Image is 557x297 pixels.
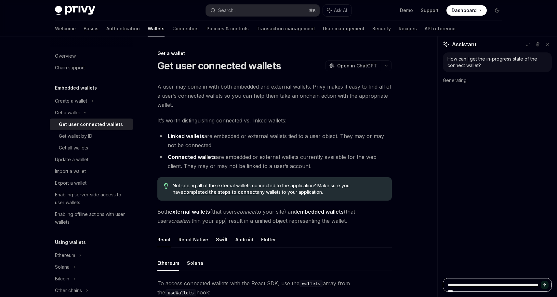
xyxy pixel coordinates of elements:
[399,21,417,36] a: Recipes
[50,208,133,228] a: Enabling offline actions with user wallets
[55,238,86,246] h5: Using wallets
[55,263,70,271] div: Solana
[447,56,547,69] div: How can I get the in-progress state of the connect wallet?
[50,50,133,62] a: Overview
[50,154,133,165] a: Update a wallet
[168,154,216,160] strong: Connected wallets
[325,60,381,71] button: Open in ChatGPT
[257,21,315,36] a: Transaction management
[400,7,413,14] a: Demo
[323,21,365,36] a: User management
[55,210,129,226] div: Enabling offline actions with user wallets
[235,232,253,247] button: Android
[55,191,129,206] div: Enabling server-side access to user wallets
[171,218,186,224] em: create
[84,21,99,36] a: Basics
[59,132,92,140] div: Get wallet by ID
[425,21,456,36] a: API reference
[157,60,281,72] h1: Get user connected wallets
[157,82,392,109] span: A user may come in with both embedded and external wallets. Privy makes it easy to find all of a ...
[164,183,168,189] svg: Tip
[168,133,204,139] strong: Linked wallets
[446,5,487,16] a: Dashboard
[106,21,140,36] a: Authentication
[59,120,123,128] div: Get user connected wallets
[55,275,69,283] div: Bitcoin
[334,7,347,14] span: Ask AI
[55,6,95,15] img: dark logo
[55,179,86,187] div: Export a wallet
[148,21,165,36] a: Wallets
[50,119,133,130] a: Get user connected wallets
[157,50,392,57] div: Get a wallet
[59,144,88,152] div: Get all wallets
[169,208,210,215] strong: external wallets
[50,130,133,142] a: Get wallet by ID
[55,84,97,92] h5: Embedded wallets
[157,132,392,150] li: are embedded or external wallets tied to a user object. They may or may not be connected.
[55,109,80,117] div: Get a wallet
[541,281,549,289] button: Send message
[452,40,476,48] span: Assistant
[237,208,256,215] em: connect
[157,207,392,225] span: Both (that users to your site) and (that users within your app) result in a unified object repres...
[261,232,276,247] button: Flutter
[165,289,196,296] code: useWallets
[206,21,249,36] a: Policies & controls
[55,52,76,60] div: Overview
[216,232,228,247] button: Swift
[492,5,502,16] button: Toggle dark mode
[323,5,351,16] button: Ask AI
[179,232,208,247] button: React Native
[309,8,316,13] span: ⌘ K
[173,182,385,195] span: Not seeing all of the external wallets connected to the application? Make sure you have any walle...
[50,142,133,154] a: Get all wallets
[337,63,377,69] span: Open in ChatGPT
[157,116,392,125] span: It’s worth distinguishing connected vs. linked wallets:
[55,64,85,72] div: Chain support
[206,5,320,16] button: Search...⌘K
[157,152,392,171] li: are embedded or external wallets currently available for the web client. They may or may not be l...
[50,189,133,208] a: Enabling server-side access to user wallets
[452,7,477,14] span: Dashboard
[55,251,75,259] div: Ethereum
[157,232,171,247] button: React
[421,7,439,14] a: Support
[50,165,133,177] a: Import a wallet
[55,167,86,175] div: Import a wallet
[157,279,392,297] span: To access connected wallets with the React SDK, use the array from the hook:
[55,97,87,105] div: Create a wallet
[187,255,203,271] button: Solana
[218,7,236,14] div: Search...
[50,62,133,74] a: Chain support
[297,208,344,215] strong: embedded wallets
[55,287,82,294] div: Other chains
[443,72,552,89] div: Generating.
[183,189,257,195] a: completed the steps to connect
[299,280,323,287] code: wallets
[157,255,179,271] button: Ethereum
[55,21,76,36] a: Welcome
[55,156,88,163] div: Update a wallet
[172,21,199,36] a: Connectors
[50,177,133,189] a: Export a wallet
[372,21,391,36] a: Security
